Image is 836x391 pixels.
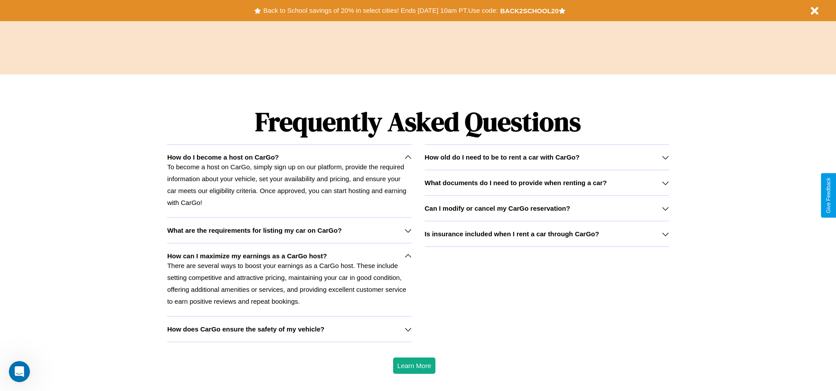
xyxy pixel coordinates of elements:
h3: Is insurance included when I rent a car through CarGo? [425,230,599,238]
h3: What documents do I need to provide when renting a car? [425,179,607,186]
h3: What are the requirements for listing my car on CarGo? [167,227,342,234]
h3: How can I maximize my earnings as a CarGo host? [167,252,327,260]
div: Give Feedback [825,178,832,213]
button: Learn More [393,357,436,374]
h3: Can I modify or cancel my CarGo reservation? [425,205,570,212]
button: Back to School savings of 20% in select cities! Ends [DATE] 10am PT.Use code: [261,4,500,17]
h3: How do I become a host on CarGo? [167,153,279,161]
iframe: Intercom live chat [9,361,30,382]
h3: How does CarGo ensure the safety of my vehicle? [167,325,324,333]
p: There are several ways to boost your earnings as a CarGo host. These include setting competitive ... [167,260,411,307]
h1: Frequently Asked Questions [167,99,669,144]
b: BACK2SCHOOL20 [500,7,559,15]
h3: How old do I need to be to rent a car with CarGo? [425,153,580,161]
p: To become a host on CarGo, simply sign up on our platform, provide the required information about... [167,161,411,209]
